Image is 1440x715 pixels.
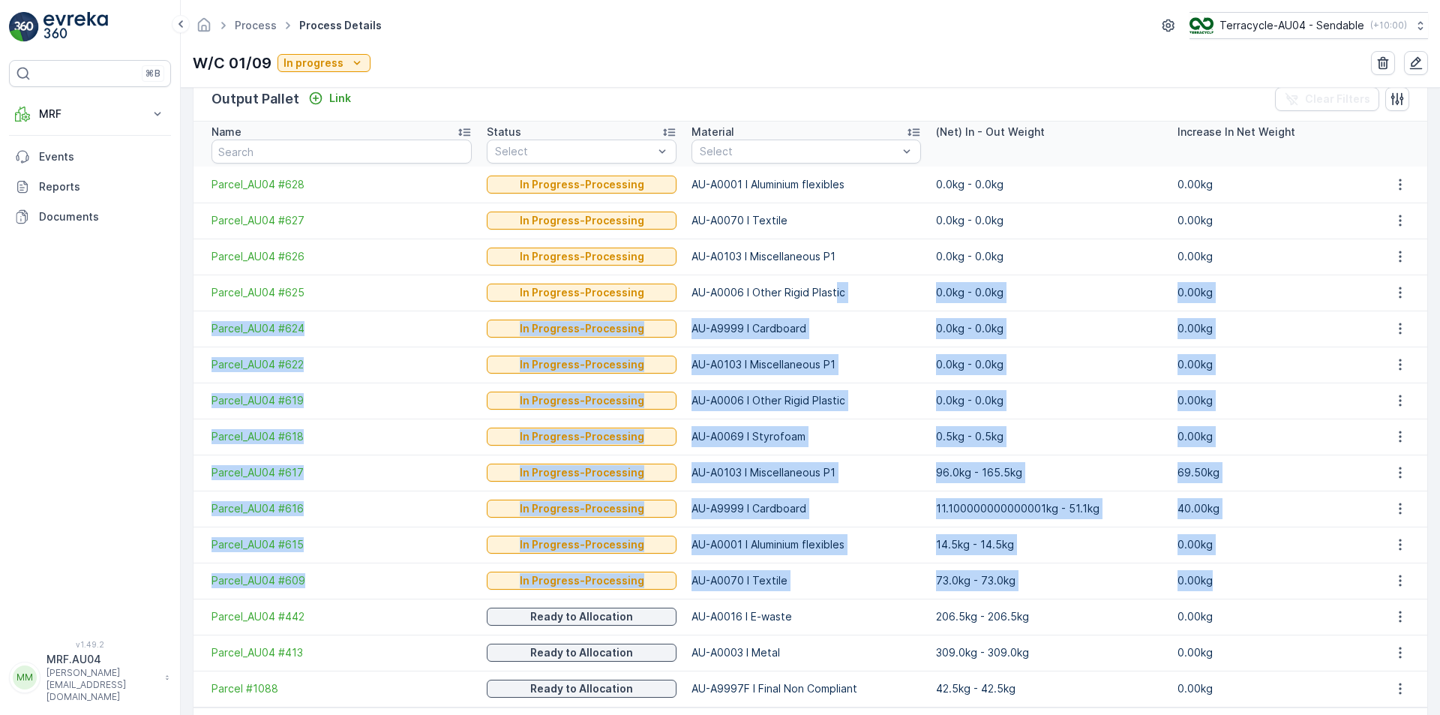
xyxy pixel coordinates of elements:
[520,321,644,336] p: In Progress-Processing
[487,572,676,590] button: In Progress-Processing
[211,213,472,228] a: Parcel_AU04 #627
[928,167,1170,203] td: 0.0kg - 0.0kg
[684,239,928,275] td: AU-A0103 I Miscellaneous P1
[296,18,385,33] span: Process Details
[1189,17,1213,34] img: terracycle_logo.png
[145,68,160,80] p: ⌘B
[928,563,1170,599] td: 73.0kg - 73.0kg
[211,89,299,110] p: Output Pallet
[487,392,676,410] button: In Progress-Processing
[530,681,633,696] p: Ready to Allocation
[9,640,171,649] span: v 1.49.2
[1170,275,1372,311] td: 0.00kg
[211,177,472,192] span: Parcel_AU04 #628
[684,491,928,527] td: AU-A9999 I Cardboard
[520,249,644,264] p: In Progress-Processing
[1170,671,1372,707] td: 0.00kg
[487,644,676,662] button: Ready to Allocation
[684,383,928,419] td: AU-A0006 I Other Rigid Plastic
[684,167,928,203] td: AU-A0001 I Aluminium flexibles
[487,428,676,446] button: In Progress-Processing
[211,609,472,624] span: Parcel_AU04 #442
[684,635,928,671] td: AU-A0003 I Metal
[302,89,357,107] button: Link
[684,311,928,347] td: AU-A9999 I Cardboard
[928,239,1170,275] td: 0.0kg - 0.0kg
[211,285,472,300] a: Parcel_AU04 #625
[211,573,472,588] a: Parcel_AU04 #609
[43,12,108,42] img: logo_light-DOdMpM7g.png
[1170,527,1372,563] td: 0.00kg
[211,321,472,336] a: Parcel_AU04 #624
[46,652,157,667] p: MRF.AU04
[684,563,928,599] td: AU-A0070 I Textile
[9,142,171,172] a: Events
[9,652,171,703] button: MMMRF.AU04[PERSON_NAME][EMAIL_ADDRESS][DOMAIN_NAME]
[928,203,1170,239] td: 0.0kg - 0.0kg
[520,393,644,408] p: In Progress-Processing
[9,99,171,129] button: MRF
[211,465,472,480] a: Parcel_AU04 #617
[530,609,633,624] p: Ready to Allocation
[520,429,644,444] p: In Progress-Processing
[211,681,472,696] a: Parcel #1088
[928,527,1170,563] td: 14.5kg - 14.5kg
[520,357,644,372] p: In Progress-Processing
[520,501,644,516] p: In Progress-Processing
[211,393,472,408] a: Parcel_AU04 #619
[684,419,928,455] td: AU-A0069 I Styrofoam
[684,275,928,311] td: AU-A0006 I Other Rigid Plastic
[1170,239,1372,275] td: 0.00kg
[1189,12,1428,39] button: Terracycle-AU04 - Sendable(+10:00)
[487,284,676,302] button: In Progress-Processing
[684,599,928,635] td: AU-A0016 I E-waste
[39,209,165,224] p: Documents
[1370,20,1407,32] p: ( +10:00 )
[1170,203,1372,239] td: 0.00kg
[487,176,676,194] button: In Progress-Processing
[928,491,1170,527] td: 11.100000000000001kg - 51.1kg
[928,671,1170,707] td: 42.5kg - 42.5kg
[211,501,472,516] a: Parcel_AU04 #616
[684,203,928,239] td: AU-A0070 I Textile
[277,54,370,72] button: In progress
[211,429,472,444] a: Parcel_AU04 #618
[520,285,644,300] p: In Progress-Processing
[487,125,521,140] p: Status
[211,125,241,140] p: Name
[684,347,928,383] td: AU-A0103 I Miscellaneous P1
[520,573,644,588] p: In Progress-Processing
[487,608,676,626] button: Ready to Allocation
[928,311,1170,347] td: 0.0kg - 0.0kg
[487,536,676,554] button: In Progress-Processing
[928,275,1170,311] td: 0.0kg - 0.0kg
[928,455,1170,491] td: 96.0kg - 165.5kg
[1170,383,1372,419] td: 0.00kg
[1275,87,1379,111] button: Clear Filters
[1170,455,1372,491] td: 69.50kg
[211,357,472,372] span: Parcel_AU04 #622
[196,23,212,35] a: Homepage
[700,144,898,159] p: Select
[283,56,343,71] p: In progress
[487,248,676,266] button: In Progress-Processing
[39,149,165,164] p: Events
[928,599,1170,635] td: 206.5kg - 206.5kg
[495,144,653,159] p: Select
[684,527,928,563] td: AU-A0001 I Aluminium flexibles
[1170,347,1372,383] td: 0.00kg
[193,52,271,74] p: W/C 01/09
[1170,491,1372,527] td: 40.00kg
[46,667,157,703] p: [PERSON_NAME][EMAIL_ADDRESS][DOMAIN_NAME]
[39,107,141,122] p: MRF
[329,91,351,106] p: Link
[928,635,1170,671] td: 309.0kg - 309.0kg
